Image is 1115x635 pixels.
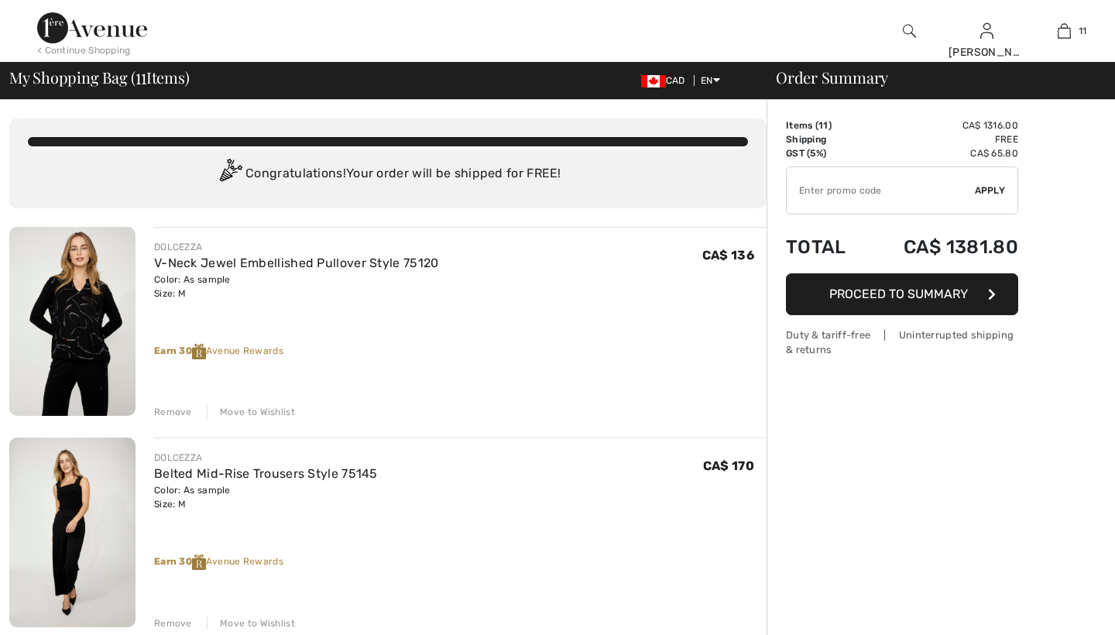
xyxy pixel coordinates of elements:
[154,451,378,465] div: DOLCEZZA
[9,438,136,626] img: Belted Mid-Rise Trousers Style 75145
[192,344,206,359] img: Reward-Logo.svg
[207,405,295,419] div: Move to Wishlist
[154,616,192,630] div: Remove
[154,405,192,419] div: Remove
[787,167,975,214] input: Promo code
[154,556,206,567] strong: Earn 30
[866,132,1018,146] td: Free
[903,22,916,40] img: search the website
[703,458,754,473] span: CA$ 170
[980,23,993,38] a: Sign In
[214,159,245,190] img: Congratulation2.svg
[949,44,1024,60] div: [PERSON_NAME]
[641,75,691,86] span: CAD
[37,43,131,57] div: < Continue Shopping
[866,221,1018,273] td: CA$ 1381.80
[192,554,206,570] img: Reward-Logo.svg
[702,248,754,263] span: CA$ 136
[786,146,866,160] td: GST (5%)
[1026,22,1102,40] a: 11
[154,345,206,356] strong: Earn 30
[641,75,666,88] img: Canadian Dollar
[136,66,146,86] span: 11
[818,120,829,131] span: 11
[829,287,968,301] span: Proceed to Summary
[701,75,720,86] span: EN
[28,159,748,190] div: Congratulations! Your order will be shipped for FREE!
[37,12,147,43] img: 1ère Avenue
[866,146,1018,160] td: CA$ 65.80
[975,184,1006,197] span: Apply
[786,221,866,273] td: Total
[154,554,767,570] div: Avenue Rewards
[757,70,1106,85] div: Order Summary
[1079,24,1087,38] span: 11
[154,466,378,481] a: Belted Mid-Rise Trousers Style 75145
[154,240,439,254] div: DOLCEZZA
[207,616,295,630] div: Move to Wishlist
[9,227,136,416] img: V-Neck Jewel Embellished Pullover Style 75120
[154,273,439,300] div: Color: As sample Size: M
[154,256,439,270] a: V-Neck Jewel Embellished Pullover Style 75120
[154,483,378,511] div: Color: As sample Size: M
[154,344,767,359] div: Avenue Rewards
[786,118,866,132] td: Items ( )
[980,22,993,40] img: My Info
[9,70,190,85] span: My Shopping Bag ( Items)
[786,328,1018,357] div: Duty & tariff-free | Uninterrupted shipping & returns
[866,118,1018,132] td: CA$ 1316.00
[786,132,866,146] td: Shipping
[786,273,1018,315] button: Proceed to Summary
[1058,22,1071,40] img: My Bag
